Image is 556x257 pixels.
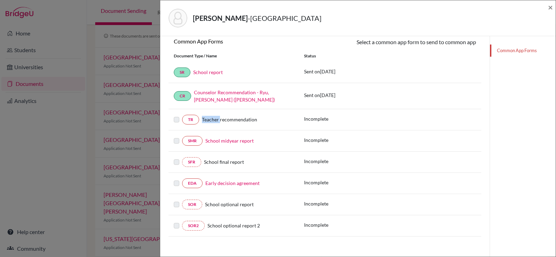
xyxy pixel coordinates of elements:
a: SMR [182,136,203,146]
span: [DATE] [320,92,335,98]
a: Common App Forms [490,45,556,57]
a: SOR [182,200,202,209]
a: School report [193,69,223,75]
span: Teacher recommendation [202,117,257,122]
a: SFR [182,157,201,167]
span: - [GEOGRAPHIC_DATA] [248,14,321,22]
a: SOR2 [182,221,205,231]
p: Incomplete [304,136,328,144]
a: Early decision agreement [205,180,260,186]
p: Incomplete [304,179,328,186]
p: Incomplete [304,221,328,228]
h6: Common App Forms [174,38,320,45]
p: Incomplete [304,158,328,165]
span: × [548,2,553,12]
p: Incomplete [304,115,328,122]
span: School final report [204,159,244,165]
div: Status [299,53,481,59]
p: Sent on [304,91,335,99]
a: CR [174,91,191,101]
span: School optional report [205,201,254,207]
p: Incomplete [304,200,328,207]
p: Sent on [304,68,335,75]
span: [DATE] [320,69,335,74]
div: Document Type / Name [169,53,299,59]
a: Counselor Recommendation - Ryu, [PERSON_NAME] ([PERSON_NAME]) [194,89,275,103]
a: EDA [182,178,203,188]
span: School optional report 2 [207,223,260,228]
div: Select a common app form to send to common app [325,38,481,47]
strong: [PERSON_NAME] [193,14,248,22]
button: Close [548,3,553,11]
a: TR [182,115,199,125]
a: SR [174,67,190,77]
a: School midyear report [205,138,254,144]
